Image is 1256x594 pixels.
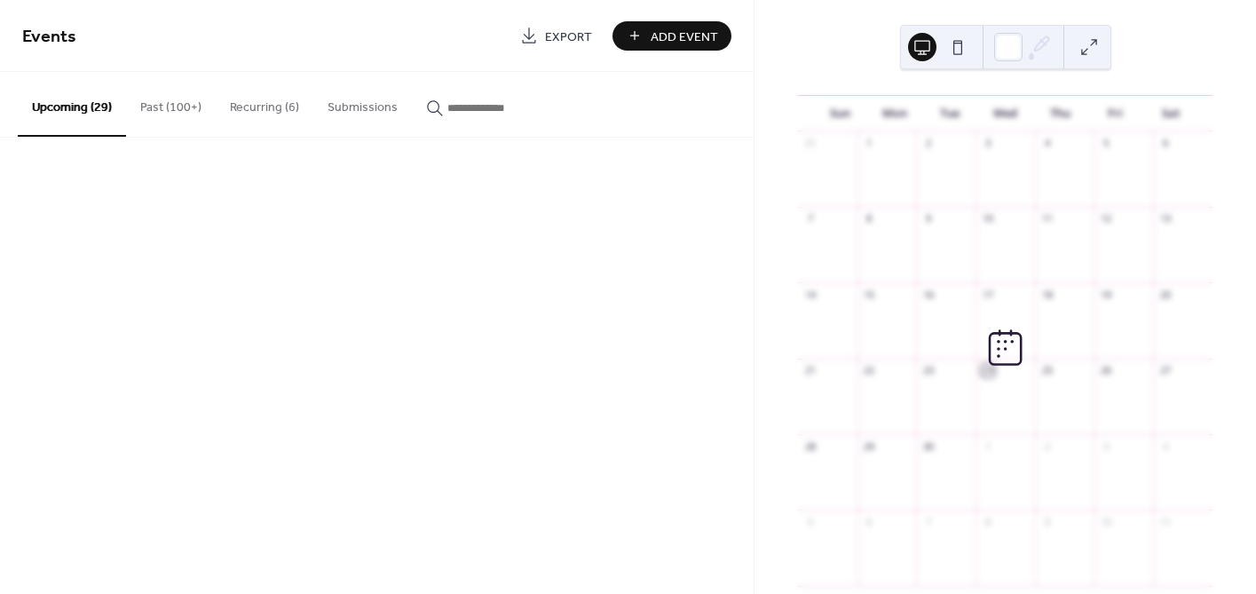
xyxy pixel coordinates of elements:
[863,137,876,150] div: 1
[1100,212,1113,226] div: 12
[812,96,867,131] div: Sun
[1040,364,1054,377] div: 25
[1040,515,1054,528] div: 9
[803,137,817,150] div: 31
[921,212,935,226] div: 9
[867,96,922,131] div: Mon
[863,515,876,528] div: 6
[921,288,935,301] div: 16
[803,212,817,226] div: 7
[1158,137,1172,150] div: 6
[1143,96,1198,131] div: Sat
[981,440,994,453] div: 1
[803,364,817,377] div: 21
[981,515,994,528] div: 8
[1100,288,1113,301] div: 19
[1158,440,1172,453] div: 4
[981,364,994,377] div: 24
[981,212,994,226] div: 10
[1033,96,1088,131] div: Thu
[1100,137,1113,150] div: 5
[612,21,731,51] button: Add Event
[651,28,718,46] span: Add Event
[921,137,935,150] div: 2
[545,28,592,46] span: Export
[1100,364,1113,377] div: 26
[216,72,313,135] button: Recurring (6)
[1088,96,1143,131] div: Fri
[921,364,935,377] div: 23
[921,440,935,453] div: 30
[863,364,876,377] div: 22
[1100,515,1113,528] div: 10
[1040,212,1054,226] div: 11
[863,440,876,453] div: 29
[1040,440,1054,453] div: 2
[507,21,605,51] a: Export
[803,288,817,301] div: 14
[803,515,817,528] div: 5
[1158,364,1172,377] div: 27
[18,72,126,137] button: Upcoming (29)
[1040,288,1054,301] div: 18
[126,72,216,135] button: Past (100+)
[922,96,977,131] div: Tue
[1100,440,1113,453] div: 3
[803,440,817,453] div: 28
[863,212,876,226] div: 8
[921,515,935,528] div: 7
[1158,515,1172,528] div: 11
[1158,288,1172,301] div: 20
[863,288,876,301] div: 15
[977,96,1032,131] div: Wed
[313,72,412,135] button: Submissions
[981,288,994,301] div: 17
[1040,137,1054,150] div: 4
[981,137,994,150] div: 3
[22,20,76,54] span: Events
[1158,212,1172,226] div: 13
